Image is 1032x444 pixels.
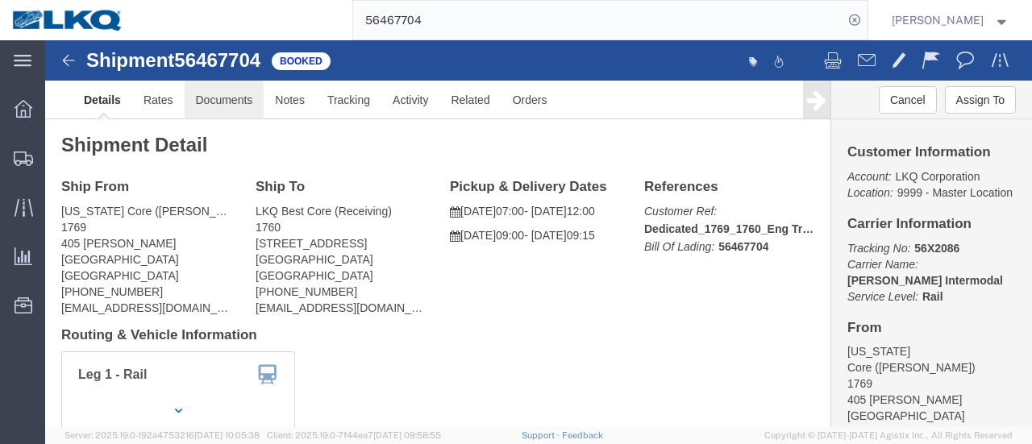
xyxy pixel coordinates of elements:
span: Client: 2025.19.0-7f44ea7 [267,430,441,440]
span: [DATE] 10:05:38 [194,430,260,440]
iframe: FS Legacy Container [45,40,1032,427]
span: [DATE] 09:58:55 [373,430,441,440]
span: Server: 2025.19.0-192a4753216 [64,430,260,440]
span: Marc Metzger [892,11,984,29]
a: Support [522,430,562,440]
a: Feedback [562,430,603,440]
input: Search for shipment number, reference number [353,1,843,39]
img: logo [11,8,124,32]
button: [PERSON_NAME] [891,10,1010,30]
span: Copyright © [DATE]-[DATE] Agistix Inc., All Rights Reserved [764,429,1013,442]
